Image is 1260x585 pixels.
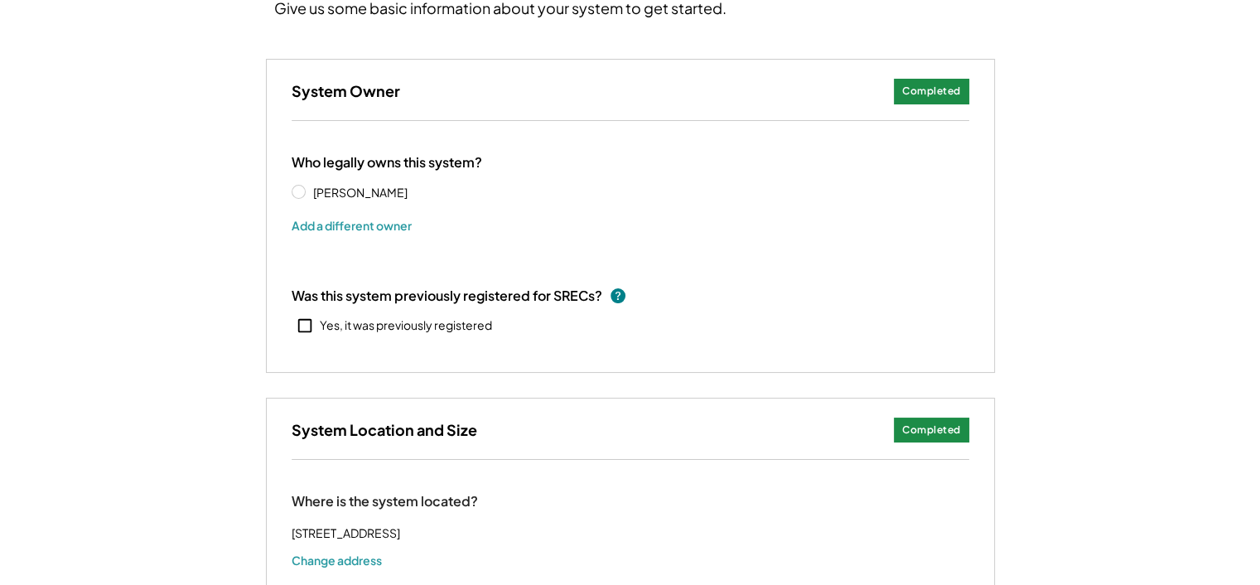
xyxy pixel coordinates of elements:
button: Add a different owner [292,213,412,238]
div: Was this system previously registered for SRECs? [292,287,602,305]
h3: System Location and Size [292,420,477,439]
h3: System Owner [292,81,400,100]
div: Where is the system located? [292,493,478,510]
div: Completed [902,423,961,438]
button: Change address [292,552,382,568]
div: Who legally owns this system? [292,154,482,172]
div: Yes, it was previously registered [320,317,492,334]
div: [STREET_ADDRESS] [292,523,400,544]
label: [PERSON_NAME] [308,186,457,198]
div: Completed [902,85,961,99]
